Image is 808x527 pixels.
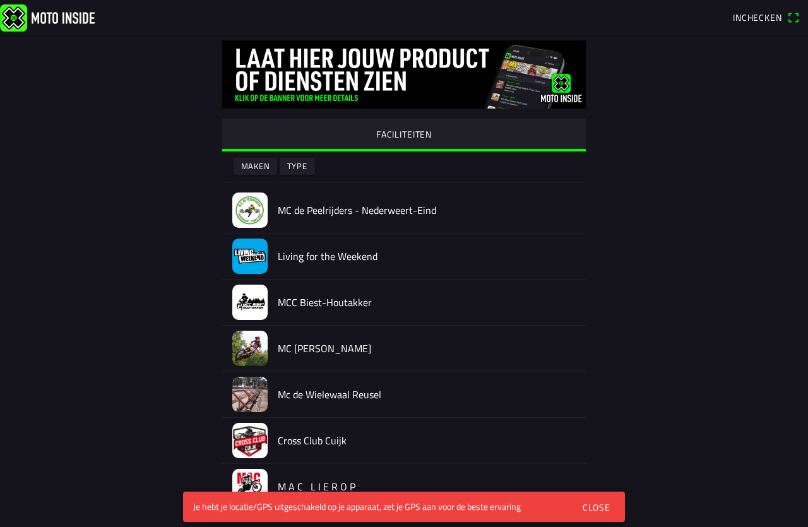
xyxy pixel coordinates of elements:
h2: Mc de Wielewaal Reusel [278,389,576,401]
span: Inchecken [733,11,782,24]
img: YWMvcvOLWY37agttpRZJaAs8ZAiLaNCKac4Ftzsi.jpeg [232,377,268,412]
a: Incheckenqr scanner [727,8,805,28]
h2: Living for the Weekend [278,251,576,263]
img: aAdPnaJ0eM91CyR0W3EJwaucQemX36SUl3ujApoD.jpeg [232,192,268,228]
img: blYthksgOceLkNu2ej2JKmd89r2Pk2JqgKxchyE3.jpg [232,285,268,320]
img: OVnFQxerog5cC59gt7GlBiORcCq4WNUAybko3va6.jpeg [232,331,268,366]
ion-button: Type [280,158,315,175]
img: gq2TelBLMmpi4fWFHNg00ygdNTGbkoIX0dQjbKR7.jpg [222,40,586,109]
ion-text: Maken [241,162,270,170]
ion-segment-button: FACILITEITEN [222,119,586,151]
img: iSUQscf9i1joESlnIyEiMfogXz7Bc5tjPeDLpnIM.jpeg [232,239,268,274]
h2: Cross Club Cuijk [278,435,576,447]
h2: M A C L I E R O P [278,481,576,493]
img: sCleOuLcZu0uXzcCJj7MbjlmDPuiK8LwTvsfTPE1.png [232,469,268,504]
h2: MCC Biest-Houtakker [278,297,576,309]
h2: MC [PERSON_NAME] [278,343,576,355]
h2: MC de Peelrijders - Nederweert-Eind [278,204,576,216]
img: vKiD6aWk1KGCV7kxOazT7ShHwSDtaq6zenDXxJPe.jpeg [232,423,268,458]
